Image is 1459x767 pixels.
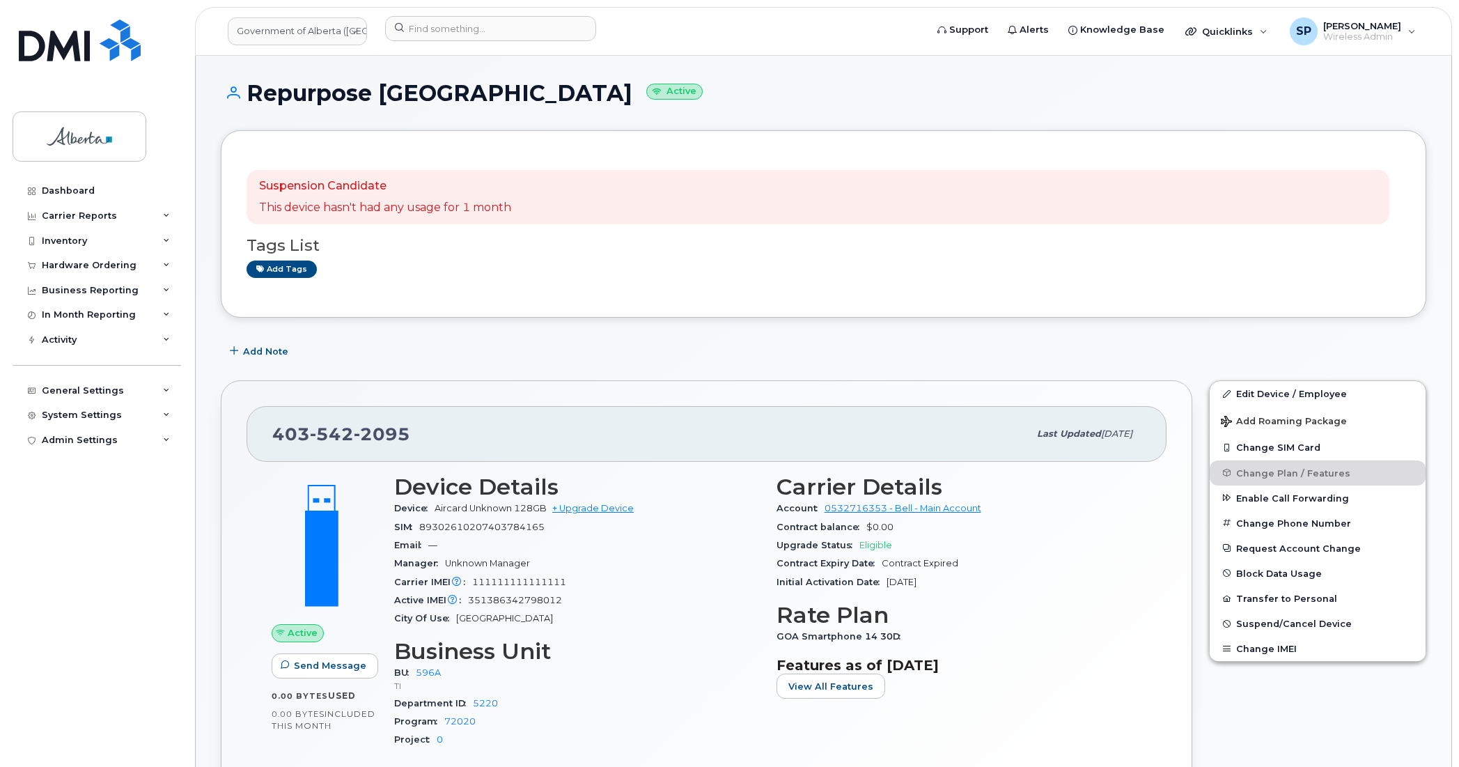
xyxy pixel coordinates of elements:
[221,81,1426,105] h1: Repurpose [GEOGRAPHIC_DATA]
[435,503,547,513] span: Aircard Unknown 128GB
[272,709,325,719] span: 0.00 Bytes
[777,657,1142,674] h3: Features as of [DATE]
[1221,416,1347,429] span: Add Roaming Package
[646,84,703,100] small: Active
[272,653,378,679] button: Send Message
[394,639,760,664] h3: Business Unit
[1210,611,1426,636] button: Suspend/Cancel Device
[1210,486,1426,511] button: Enable Call Forwarding
[247,261,317,278] a: Add tags
[288,626,318,640] span: Active
[1236,619,1352,629] span: Suspend/Cancel Device
[1210,636,1426,661] button: Change IMEI
[777,577,887,587] span: Initial Activation Date
[1210,406,1426,435] button: Add Roaming Package
[473,698,498,708] a: 5220
[416,667,441,678] a: 596A
[394,698,473,708] span: Department ID
[394,667,416,678] span: BU
[777,503,825,513] span: Account
[394,680,760,692] p: TI
[1236,467,1350,478] span: Change Plan / Features
[825,503,981,513] a: 0532716353 - Bell - Main Account
[777,631,907,642] span: GOA Smartphone 14 30D
[1210,460,1426,486] button: Change Plan / Features
[468,595,562,605] span: 351386342798012
[354,424,410,444] span: 2095
[294,659,366,672] span: Send Message
[1236,493,1349,503] span: Enable Call Forwarding
[1210,561,1426,586] button: Block Data Usage
[1210,586,1426,611] button: Transfer to Personal
[394,716,444,727] span: Program
[456,613,553,623] span: [GEOGRAPHIC_DATA]
[887,577,916,587] span: [DATE]
[394,734,437,745] span: Project
[1101,428,1132,439] span: [DATE]
[243,345,288,358] span: Add Note
[394,503,435,513] span: Device
[310,424,354,444] span: 542
[394,613,456,623] span: City Of Use
[1210,381,1426,406] a: Edit Device / Employee
[777,522,866,532] span: Contract balance
[1210,511,1426,536] button: Change Phone Number
[777,474,1142,499] h3: Carrier Details
[777,603,1142,628] h3: Rate Plan
[221,339,300,364] button: Add Note
[1210,435,1426,460] button: Change SIM Card
[419,522,545,532] span: 89302610207403784165
[272,424,410,444] span: 403
[445,558,530,568] span: Unknown Manager
[428,540,437,550] span: —
[394,558,445,568] span: Manager
[259,178,511,194] p: Suspension Candidate
[247,237,1401,254] h3: Tags List
[394,474,760,499] h3: Device Details
[859,540,892,550] span: Eligible
[866,522,894,532] span: $0.00
[394,595,468,605] span: Active IMEI
[1037,428,1101,439] span: Last updated
[259,200,511,216] p: This device hasn't had any usage for 1 month
[394,522,419,532] span: SIM
[777,674,885,699] button: View All Features
[272,691,328,701] span: 0.00 Bytes
[437,734,443,745] a: 0
[394,577,472,587] span: Carrier IMEI
[444,716,476,727] a: 72020
[552,503,634,513] a: + Upgrade Device
[788,680,873,693] span: View All Features
[472,577,566,587] span: 111111111111111
[777,558,882,568] span: Contract Expiry Date
[328,690,356,701] span: used
[777,540,859,550] span: Upgrade Status
[394,540,428,550] span: Email
[882,558,958,568] span: Contract Expired
[1210,536,1426,561] button: Request Account Change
